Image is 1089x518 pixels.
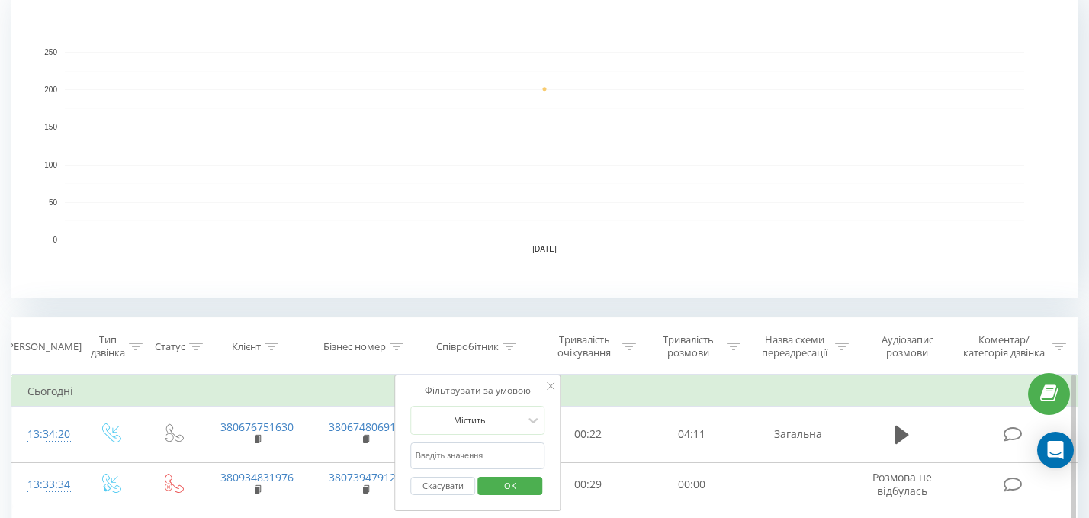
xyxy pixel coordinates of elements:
div: Співробітник [436,340,499,353]
div: Статус [155,340,185,353]
div: Аудіозапис розмови [866,333,949,359]
a: 380934831976 [220,470,294,484]
div: Тривалість розмови [654,333,722,359]
div: Бізнес номер [323,340,386,353]
text: [DATE] [532,245,557,253]
div: Тривалість очікування [550,333,618,359]
td: 00:22 [536,407,640,463]
div: Open Intercom Messenger [1037,432,1074,468]
td: Загальна [744,407,853,463]
input: Введіть значення [411,442,545,469]
a: 380739479126 [329,470,402,484]
button: OK [477,477,542,496]
text: 100 [44,161,57,169]
div: Коментар/категорія дзвінка [959,333,1049,359]
a: 380676751630 [220,420,294,434]
span: OK [489,474,532,497]
td: 00:29 [536,462,640,507]
text: 200 [44,85,57,94]
td: Сьогодні [12,376,1078,407]
div: Тип дзвінка [91,333,125,359]
text: 250 [44,48,57,56]
button: Скасувати [411,477,476,496]
div: Назва схеми переадресації [758,333,831,359]
a: 380674806919 [329,420,402,434]
div: Клієнт [232,340,261,353]
div: 13:33:34 [27,470,63,500]
td: 04:11 [640,407,744,463]
div: Фільтрувати за умовою [411,383,545,398]
td: 00:00 [640,462,744,507]
div: 13:34:20 [27,420,63,449]
span: Розмова не відбулась [872,470,932,498]
div: [PERSON_NAME] [5,340,82,353]
text: 50 [49,198,58,207]
text: 150 [44,124,57,132]
text: 0 [53,236,57,244]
